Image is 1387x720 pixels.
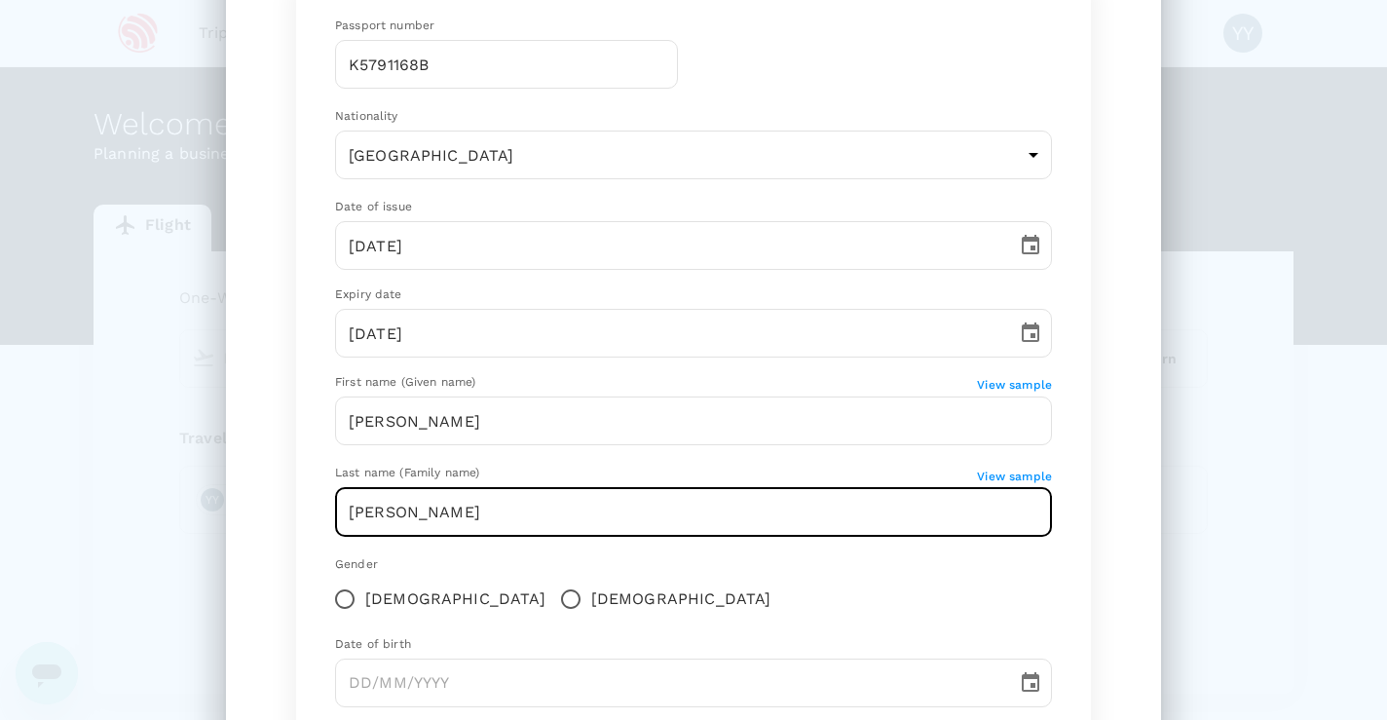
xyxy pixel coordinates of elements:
[335,635,1052,655] div: Date of birth
[1011,226,1050,265] button: Choose date, selected date is Aug 11, 2025
[335,17,678,36] div: Passport number
[335,555,1052,575] div: Gender
[1011,314,1050,353] button: Choose date, selected date is Aug 11, 2035
[335,107,1052,127] div: Nationality
[365,587,545,611] span: [DEMOGRAPHIC_DATA]
[335,198,1052,217] div: Date of issue
[335,464,977,483] div: Last name (Family name)
[591,587,771,611] span: [DEMOGRAPHIC_DATA]
[335,309,1003,358] input: DD/MM/YYYY
[335,285,1052,305] div: Expiry date
[977,378,1052,392] span: View sample
[1011,663,1050,702] button: Choose date
[335,131,1052,179] div: [GEOGRAPHIC_DATA]
[977,470,1052,483] span: View sample
[335,221,1003,270] input: DD/MM/YYYY
[335,373,977,393] div: First name (Given name)
[335,659,1003,707] input: DD/MM/YYYY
